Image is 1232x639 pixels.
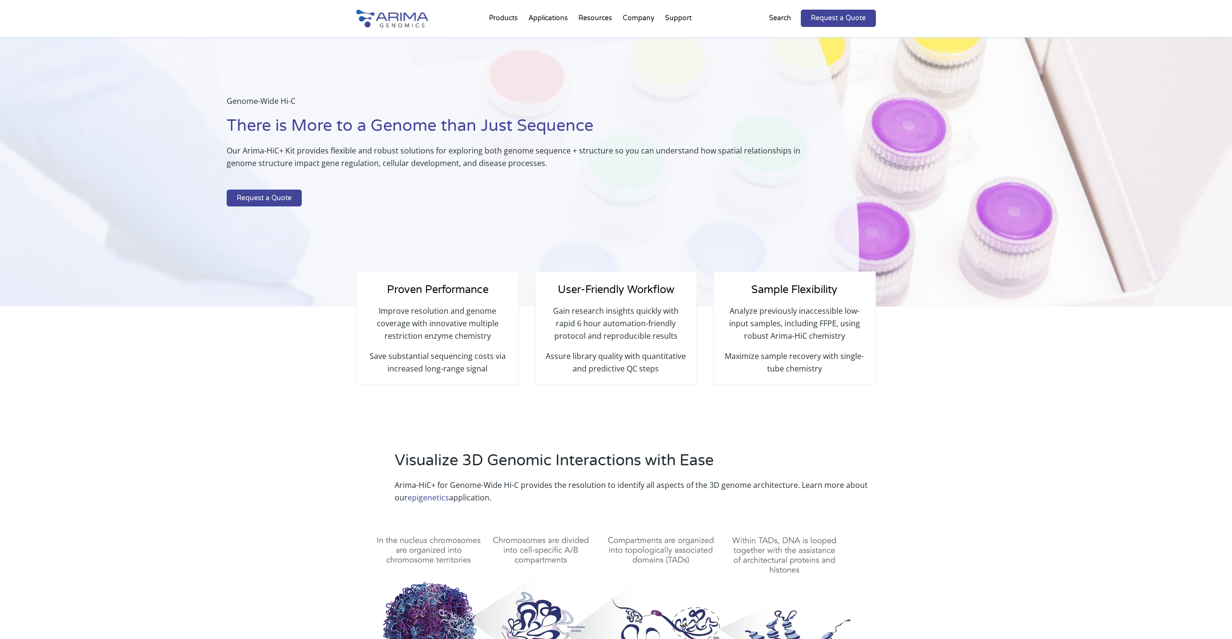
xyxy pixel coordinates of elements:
[724,350,865,375] p: Maximize sample recovery with single-tube chemistry
[408,492,449,503] a: epigenetics
[751,283,837,296] span: Sample Flexibility
[367,305,508,350] p: Improve resolution and genome coverage with innovative multiple restriction enzyme chemistry
[367,350,508,375] p: Save substantial sequencing costs via increased long-range signal
[724,305,865,350] p: Analyze previously inaccessible low-input samples, including FFPE, using robust Arima-HiC chemistry
[387,283,488,296] span: Proven Performance
[801,10,876,27] a: Request a Quote
[227,190,302,207] a: Request a Quote
[356,10,428,27] img: Arima-Genomics-logo
[395,450,876,479] h2: Visualize 3D Genomic Interactions with Ease
[545,350,687,375] p: Assure library quality with quantitative and predictive QC steps
[227,95,811,115] p: Genome-Wide Hi-C
[769,12,791,25] p: Search
[558,283,674,296] span: User-Friendly Workflow
[545,305,687,350] p: Gain research insights quickly with rapid 6 hour automation-friendly protocol and reproducible re...
[227,115,811,144] h1: There is More to a Genome than Just Sequence
[395,479,876,504] p: Arima-HiC+ for Genome-Wide Hi-C provides the resolution to identify all aspects of the 3D genome ...
[227,144,811,177] p: Our Arima-HiC+ Kit provides flexible and robust solutions for exploring both genome sequence + st...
